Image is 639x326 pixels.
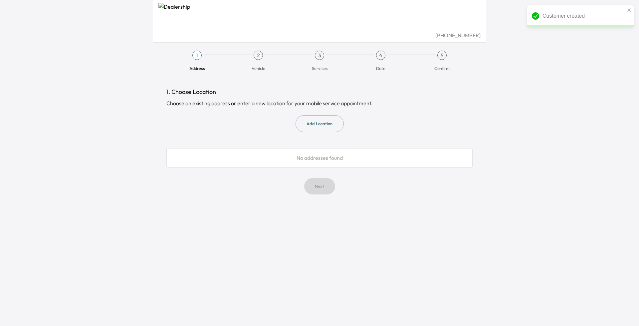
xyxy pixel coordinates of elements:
button: close [627,7,632,13]
div: 5 [437,51,447,60]
span: No addresses found [297,155,343,161]
div: 2 [254,51,263,60]
div: Customer created [527,5,634,27]
div: 3 [315,51,324,60]
div: 4 [376,51,385,60]
span: Date [376,65,385,71]
span: Vehicle [252,65,265,71]
span: Confirm [434,65,450,71]
span: Services [312,65,327,71]
div: 1 [192,51,202,60]
span: Address [189,65,205,71]
button: Add Location [296,115,344,132]
img: Dealership [158,3,481,31]
div: [PHONE_NUMBER] [158,31,481,39]
h1: 1. Choose Location [166,87,473,97]
div: Choose an existing address or enter a new location for your mobile service appointment. [166,99,473,107]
